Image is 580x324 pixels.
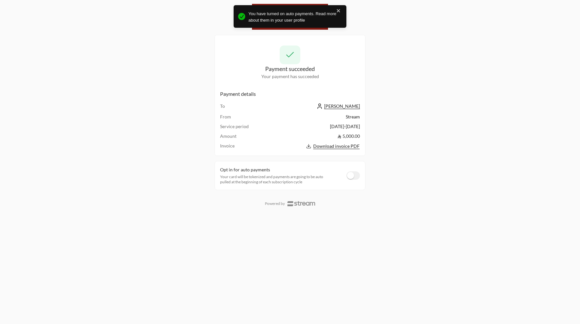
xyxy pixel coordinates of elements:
span: [PERSON_NAME] [324,103,360,109]
td: 5,000.00 [267,133,360,143]
td: Invoice [220,143,267,150]
h2: Payment details [220,90,360,98]
span: You have turned on auto payments. Read more about them in your user profile [248,11,342,23]
span: Opt in for auto payments [220,167,333,173]
button: close [336,7,344,14]
td: Stream [267,114,360,123]
td: Amount [220,133,267,143]
td: To [220,103,267,114]
img: Company Logo [252,4,328,30]
span: Download invoice PDF [313,143,360,149]
td: From [220,114,267,123]
span: Your card will be tokenized and payments are going to be auto pulled at the beginning of each sub... [220,174,333,185]
td: [DATE] - [DATE] [267,123,360,133]
a: [PERSON_NAME] [315,103,360,109]
div: Payment succeeded [220,64,360,73]
button: Download invoice PDF [267,143,360,150]
td: Service period [220,123,267,133]
div: Your payment has succeeded [220,73,360,80]
p: Powered by [265,201,285,206]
